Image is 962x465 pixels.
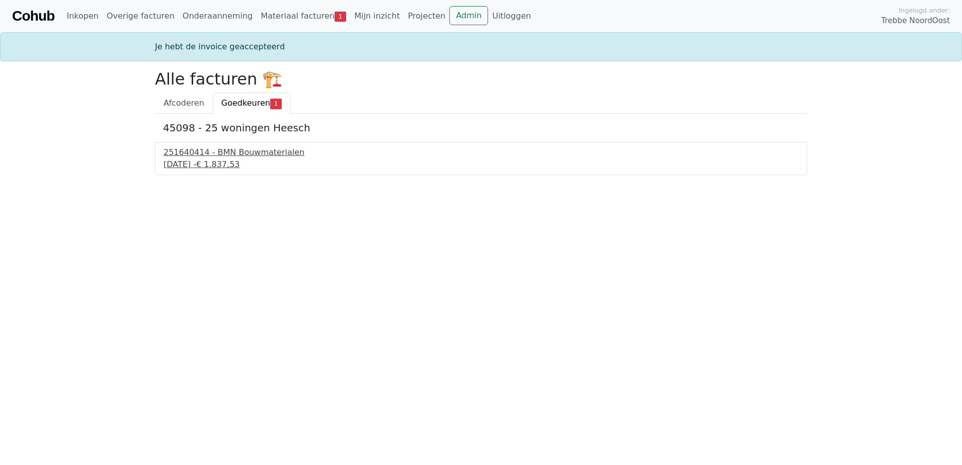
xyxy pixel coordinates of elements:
[103,6,179,26] a: Overige facturen
[163,122,799,134] h5: 45098 - 25 woningen Heesch
[488,6,535,26] a: Uitloggen
[221,98,270,108] span: Goedkeuren
[12,4,54,28] a: Cohub
[899,6,950,15] span: Ingelogd onder:
[257,6,350,26] a: Materiaal facturen1
[149,41,813,53] div: Je hebt de invoice geaccepteerd
[155,69,807,89] h2: Alle facturen 🏗️
[350,6,404,26] a: Mijn inzicht
[449,6,488,25] a: Admin
[62,6,102,26] a: Inkopen
[213,93,290,114] a: Goedkeuren1
[196,160,240,169] span: € 1.837,53
[155,93,213,114] a: Afcoderen
[164,146,798,159] div: 251640414 - BMN Bouwmaterialen
[270,99,282,109] span: 1
[179,6,257,26] a: Onderaanneming
[881,15,950,27] span: Trebbe NoordOost
[335,12,346,22] span: 1
[404,6,450,26] a: Projecten
[164,98,204,108] span: Afcoderen
[164,159,798,171] div: [DATE] -
[164,146,798,171] a: 251640414 - BMN Bouwmaterialen[DATE] -€ 1.837,53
